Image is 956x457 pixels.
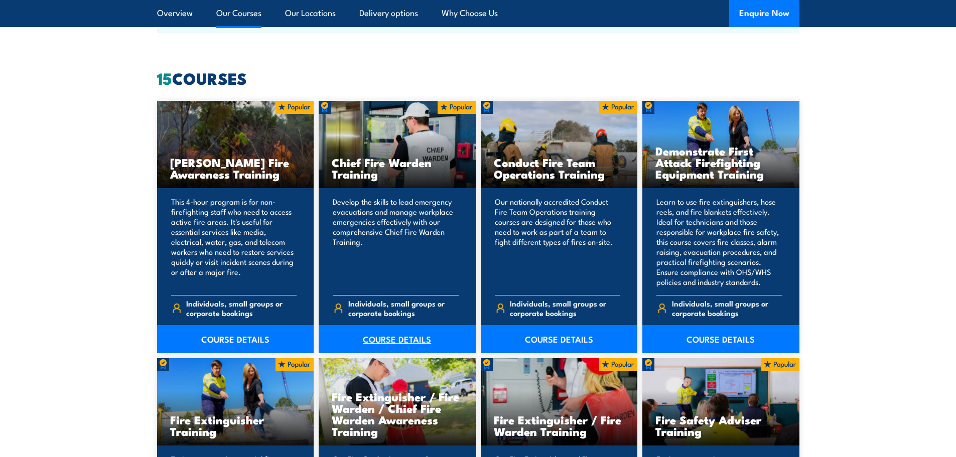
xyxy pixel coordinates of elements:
[157,71,799,85] h2: COURSES
[642,325,799,353] a: COURSE DETAILS
[170,414,301,437] h3: Fire Extinguisher Training
[655,145,786,180] h3: Demonstrate First Attack Firefighting Equipment Training
[672,298,782,318] span: Individuals, small groups or corporate bookings
[348,298,459,318] span: Individuals, small groups or corporate bookings
[495,197,621,287] p: Our nationally accredited Conduct Fire Team Operations training courses are designed for those wh...
[481,325,638,353] a: COURSE DETAILS
[655,414,786,437] h3: Fire Safety Adviser Training
[332,391,463,437] h3: Fire Extinguisher / Fire Warden / Chief Fire Warden Awareness Training
[157,65,172,90] strong: 15
[171,197,297,287] p: This 4-hour program is for non-firefighting staff who need to access active fire areas. It's usef...
[510,298,620,318] span: Individuals, small groups or corporate bookings
[656,197,782,287] p: Learn to use fire extinguishers, hose reels, and fire blankets effectively. Ideal for technicians...
[494,414,625,437] h3: Fire Extinguisher / Fire Warden Training
[186,298,297,318] span: Individuals, small groups or corporate bookings
[319,325,476,353] a: COURSE DETAILS
[157,325,314,353] a: COURSE DETAILS
[332,157,463,180] h3: Chief Fire Warden Training
[494,157,625,180] h3: Conduct Fire Team Operations Training
[333,197,459,287] p: Develop the skills to lead emergency evacuations and manage workplace emergencies effectively wit...
[170,157,301,180] h3: [PERSON_NAME] Fire Awareness Training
